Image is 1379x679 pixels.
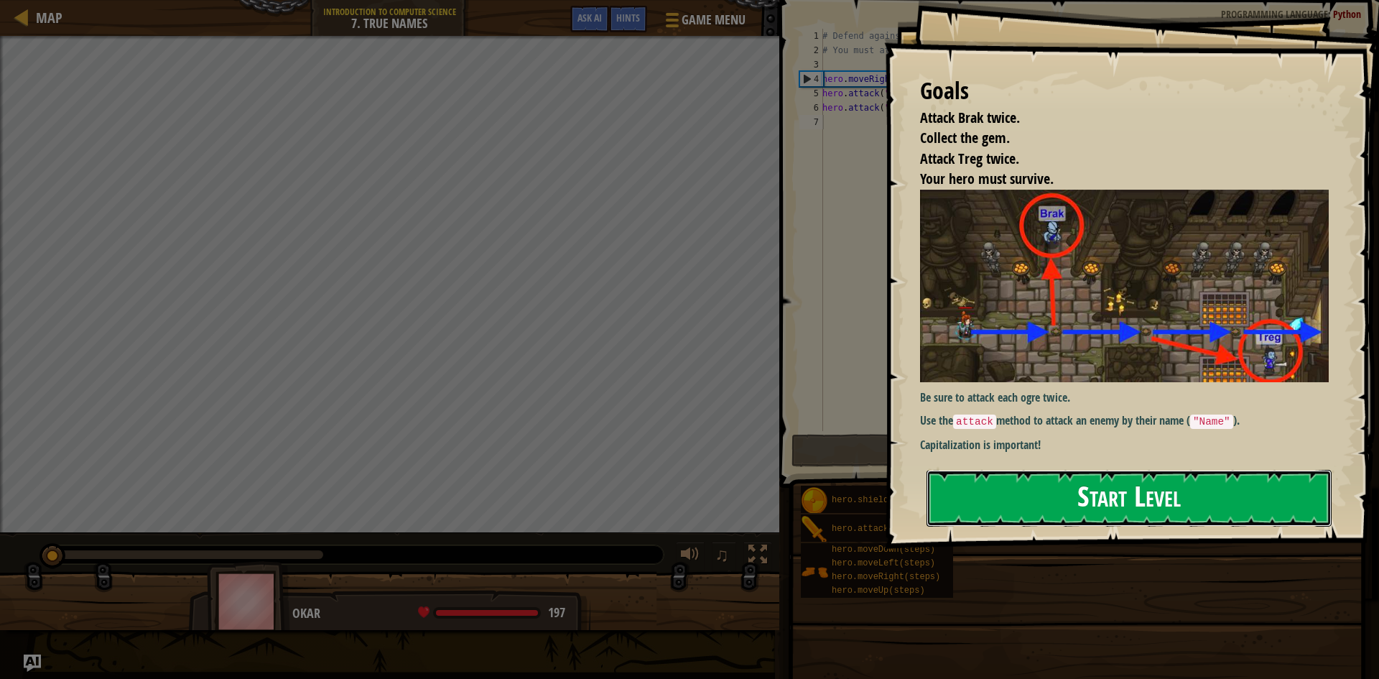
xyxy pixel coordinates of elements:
button: Toggle fullscreen [743,542,772,571]
a: Map [29,8,62,27]
button: Game Menu [654,6,754,40]
button: Ask AI [24,655,41,672]
span: hero.shield() [832,495,899,505]
img: portrait.png [801,558,828,586]
button: Adjust volume [676,542,705,571]
div: 5 [799,86,823,101]
span: 197 [548,604,565,622]
li: Your hero must survive. [902,169,1325,190]
span: hero.moveUp(steps) [832,586,925,596]
div: Okar [292,604,576,623]
div: health: 197 / 197 [418,606,565,619]
span: Attack Brak twice. [920,108,1020,127]
img: portrait.png [801,487,828,514]
span: Ask AI [577,11,602,24]
div: Goals [920,75,1329,108]
p: Be sure to attack each ogre twice. [920,389,1339,406]
code: "Name" [1190,415,1233,429]
span: hero.moveDown(steps) [832,545,935,555]
li: Collect the gem. [902,128,1325,149]
span: Map [36,8,62,27]
span: hero.attack(target) [832,524,930,534]
span: hero.moveRight(steps) [832,572,940,582]
div: 2 [799,43,823,57]
div: 6 [799,101,823,115]
div: 3 [799,57,823,72]
img: thang_avatar_frame.png [207,561,290,641]
p: Capitalization is important! [920,437,1339,453]
li: Attack Treg twice. [902,149,1325,170]
span: Your hero must survive. [920,169,1054,188]
div: 1 [799,29,823,43]
button: ♫ [712,542,736,571]
div: 7 [799,115,823,129]
img: portrait.png [801,516,828,543]
div: 4 [800,72,823,86]
span: Hints [616,11,640,24]
button: Start Level [927,470,1332,527]
button: Run [791,434,1357,467]
li: Attack Brak twice. [902,108,1325,129]
p: Use the method to attack an enemy by their name ( ). [920,412,1339,430]
span: ♫ [715,544,729,565]
span: Game Menu [682,11,746,29]
span: Attack Treg twice. [920,149,1019,168]
code: attack [953,415,996,429]
img: True names [920,190,1339,382]
span: hero.moveLeft(steps) [832,558,935,568]
button: Ask AI [570,6,609,32]
span: Collect the gem. [920,128,1010,147]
